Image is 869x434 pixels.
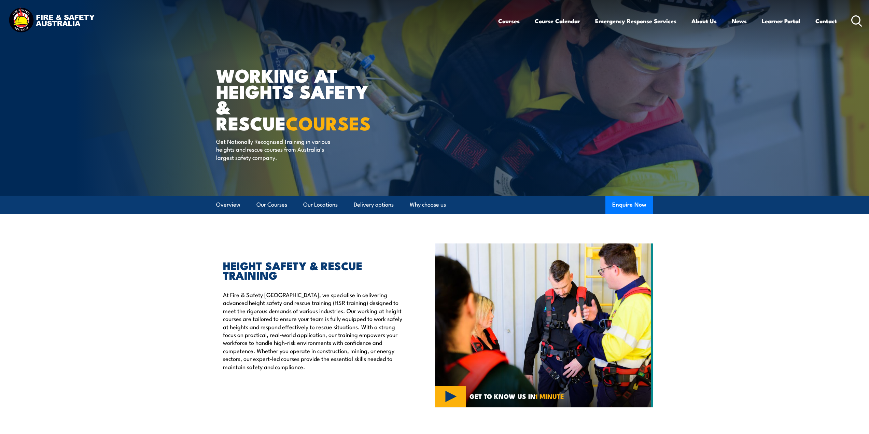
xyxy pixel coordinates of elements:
p: Get Nationally Recognised Training in various heights and rescue courses from Australia’s largest... [216,137,341,161]
a: Why choose us [410,196,446,214]
a: About Us [691,12,717,30]
img: Fire & Safety Australia offer working at heights courses and training [435,243,653,407]
a: Delivery options [354,196,394,214]
span: GET TO KNOW US IN [469,393,564,399]
strong: 1 MINUTE [535,391,564,401]
p: At Fire & Safety [GEOGRAPHIC_DATA], we specialise in delivering advanced height safety and rescue... [223,291,403,370]
strong: COURSES [286,108,371,137]
h2: HEIGHT SAFETY & RESCUE TRAINING [223,261,403,280]
button: Enquire Now [605,196,653,214]
a: Learner Portal [762,12,800,30]
a: Courses [498,12,520,30]
h1: WORKING AT HEIGHTS SAFETY & RESCUE [216,67,385,131]
a: Our Courses [256,196,287,214]
a: Contact [815,12,837,30]
a: Course Calendar [535,12,580,30]
a: Our Locations [303,196,338,214]
a: Emergency Response Services [595,12,676,30]
a: Overview [216,196,240,214]
a: News [732,12,747,30]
